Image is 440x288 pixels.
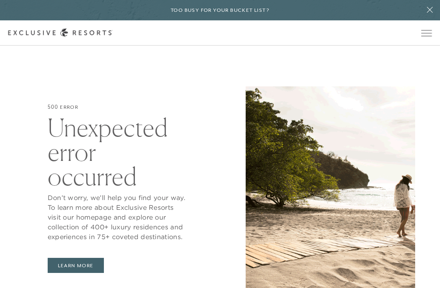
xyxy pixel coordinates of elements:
[48,258,104,273] button: Learn More
[48,115,188,189] h2: Unexpected error occurred
[48,103,188,111] h6: 500 ERROR
[48,193,188,242] p: Don’t worry, we’ll help you find your way. To learn more about Exclusive Resorts visit our homepa...
[421,30,432,36] button: Open navigation
[171,7,269,14] h6: Too busy for your bucket list?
